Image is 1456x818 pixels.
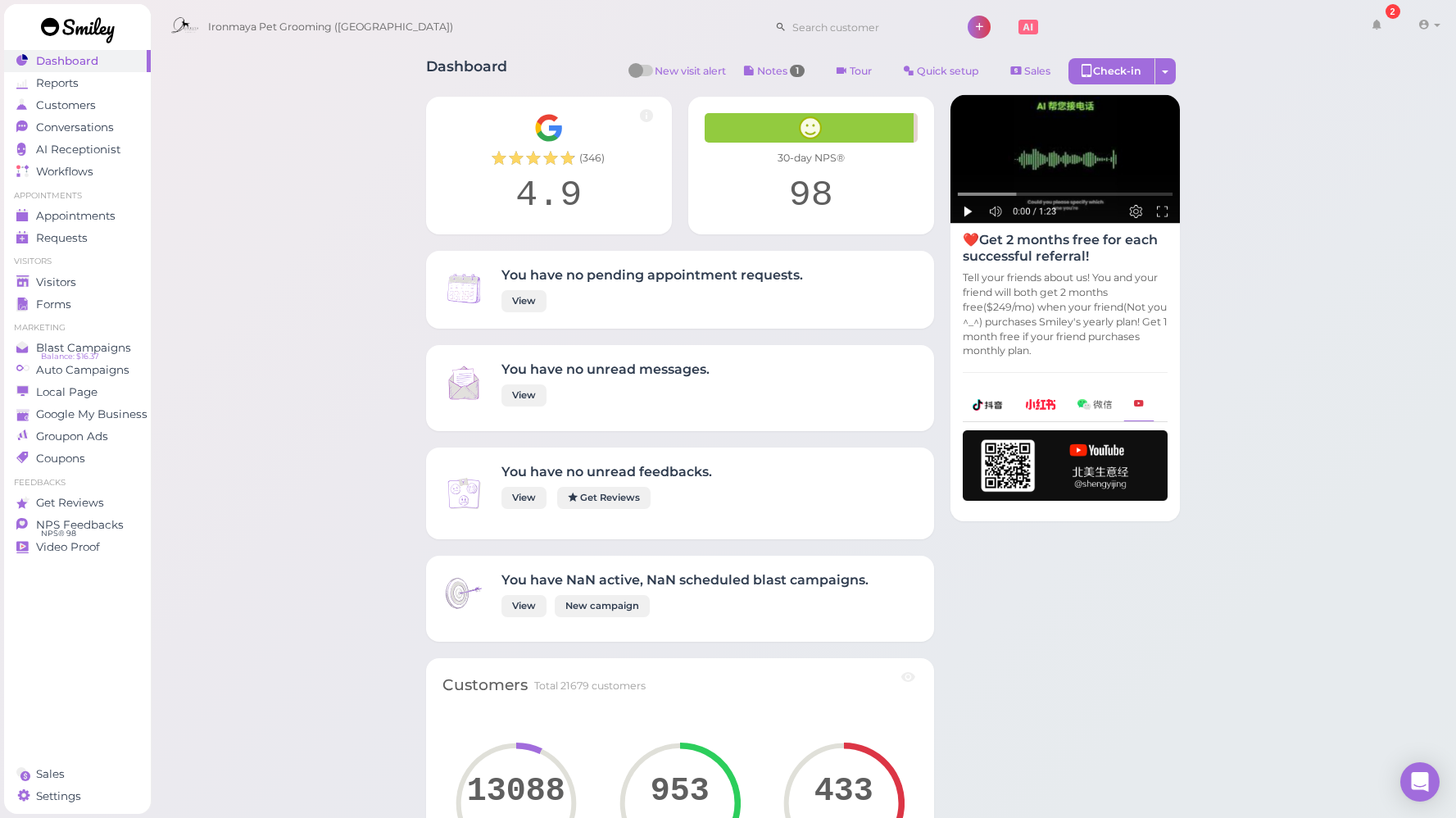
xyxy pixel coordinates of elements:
[4,477,151,489] li: Feedbacks
[4,425,151,448] a: Groupon Ads
[890,58,993,84] a: Quick setup
[501,595,547,617] a: View
[442,675,528,697] div: Customers
[442,174,655,218] div: 4.9
[36,363,129,377] span: Auto Campaigns
[442,361,485,404] img: Inbox
[1025,399,1056,410] img: xhs-786d23addd57f6a2be217d5a65f4ab6b.png
[41,527,76,540] span: NPS® 98
[963,270,1168,358] p: Tell your friends about us! You and your friend will both get 2 months free($249/mo) when your fr...
[36,789,81,803] span: Settings
[501,487,547,509] a: View
[1024,65,1050,77] span: Sales
[4,139,151,161] a: AI Receptionist
[36,165,93,179] span: Workflows
[501,464,712,479] h4: You have no unread feedbacks.
[36,76,79,90] span: Reports
[1077,399,1112,410] img: wechat-a99521bb4f7854bbf8f190d1356e2cdb.png
[4,492,151,514] a: Get Reviews
[4,403,151,425] a: Google My Business
[36,385,98,399] span: Local Page
[501,384,547,407] a: View
[4,190,151,202] li: Appointments
[36,120,114,134] span: Conversations
[4,359,151,381] a: Auto Campaigns
[4,381,151,403] a: Local Page
[4,337,151,359] a: Blast Campaigns Balance: $16.37
[4,72,151,94] a: Reports
[534,113,564,143] img: Google__G__Logo-edd0e34f60d7ca4a2f4ece79cff21ae3.svg
[950,95,1180,224] img: AI receptionist
[36,452,85,466] span: Coupons
[36,231,88,245] span: Requests
[4,94,151,116] a: Customers
[36,275,76,289] span: Visitors
[36,341,131,355] span: Blast Campaigns
[1068,58,1155,84] div: Check-in
[4,322,151,334] li: Marketing
[426,58,507,89] h1: Dashboard
[705,174,918,218] div: 98
[36,540,100,554] span: Video Proof
[4,785,151,807] a: Settings
[4,116,151,139] a: Conversations
[730,58,819,84] button: Notes 1
[501,361,710,377] h4: You have no unread messages.
[36,767,65,781] span: Sales
[501,290,547,312] a: View
[501,267,803,283] h4: You have no pending appointment requests.
[4,536,151,558] a: Video Proof
[4,448,151,470] a: Coupons
[36,54,98,68] span: Dashboard
[4,227,151,249] a: Requests
[4,161,151,183] a: Workflows
[4,763,151,785] a: Sales
[790,65,805,77] span: 1
[36,518,124,532] span: NPS Feedbacks
[655,64,726,89] span: New visit alert
[4,256,151,267] li: Visitors
[4,293,151,316] a: Forms
[579,151,605,166] span: ( 346 )
[534,679,646,693] div: Total 21679 customers
[1386,4,1400,19] div: 2
[4,50,151,72] a: Dashboard
[36,429,108,443] span: Groupon Ads
[41,350,99,363] span: Balance: $16.37
[36,496,104,510] span: Get Reviews
[963,430,1168,501] img: youtube-h-92280983ece59b2848f85fc261e8ffad.png
[4,514,151,536] a: NPS Feedbacks NPS® 98
[442,572,485,615] img: Inbox
[555,595,650,617] a: New campaign
[36,143,120,157] span: AI Receptionist
[501,572,869,588] h4: You have NaN active, NaN scheduled blast campaigns.
[36,98,96,112] span: Customers
[36,407,147,421] span: Google My Business
[787,14,946,40] input: Search customer
[442,267,485,310] img: Inbox
[973,399,1004,411] img: douyin-2727e60b7b0d5d1bbe969c21619e8014.png
[1400,762,1440,802] div: Open Intercom Messenger
[36,298,71,311] span: Forms
[557,487,651,509] a: Get Reviews
[442,472,485,515] img: Inbox
[997,58,1064,84] a: Sales
[705,151,918,166] div: 30-day NPS®
[823,58,886,84] a: Tour
[4,271,151,293] a: Visitors
[963,232,1168,263] h4: ❤️Get 2 months free for each successful referral!
[208,4,453,50] span: Ironmaya Pet Grooming ([GEOGRAPHIC_DATA])
[36,209,116,223] span: Appointments
[4,205,151,227] a: Appointments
